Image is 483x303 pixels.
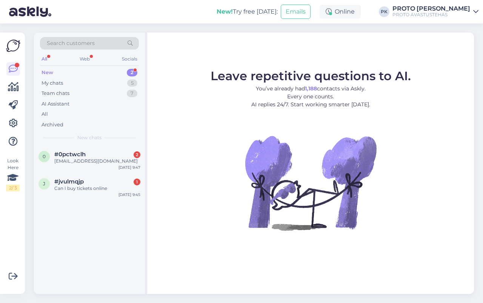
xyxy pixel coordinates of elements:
[77,134,102,141] span: New chats
[281,5,311,19] button: Emails
[78,54,91,64] div: Web
[47,39,95,47] span: Search customers
[127,90,137,97] div: 7
[134,151,140,158] div: 2
[118,192,140,197] div: [DATE] 9:45
[6,39,20,53] img: Askly Logo
[40,54,49,64] div: All
[217,8,233,15] b: New!
[392,6,478,18] a: PROTO [PERSON_NAME]PROTO AVASTUSTEHAS
[42,69,53,76] div: New
[134,179,140,185] div: 1
[211,68,411,83] span: Leave repetitive questions to AI.
[392,6,470,12] div: PROTO [PERSON_NAME]
[43,154,46,159] span: 0
[379,6,389,17] div: PK
[6,157,20,191] div: Look Here
[42,90,69,97] div: Team chats
[54,158,140,165] div: [EMAIL_ADDRESS][DOMAIN_NAME]
[243,115,378,251] img: No Chat active
[118,165,140,170] div: [DATE] 9:47
[127,79,137,87] div: 5
[42,79,63,87] div: My chats
[120,54,139,64] div: Socials
[54,178,84,185] span: #jvulmqjp
[42,110,48,118] div: All
[305,85,317,92] b: 1,188
[127,69,137,76] div: 2
[217,7,278,16] div: Try free [DATE]:
[43,181,45,186] span: j
[54,151,86,158] span: #0pctwclh
[392,12,470,18] div: PROTO AVASTUSTEHAS
[42,100,69,108] div: AI Assistant
[6,185,20,191] div: 2 / 3
[54,185,140,192] div: Can I buy tickets online
[42,121,63,129] div: Archived
[211,85,411,109] p: You’ve already had contacts via Askly. Every one counts. AI replies 24/7. Start working smarter [...
[320,5,361,19] div: Online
